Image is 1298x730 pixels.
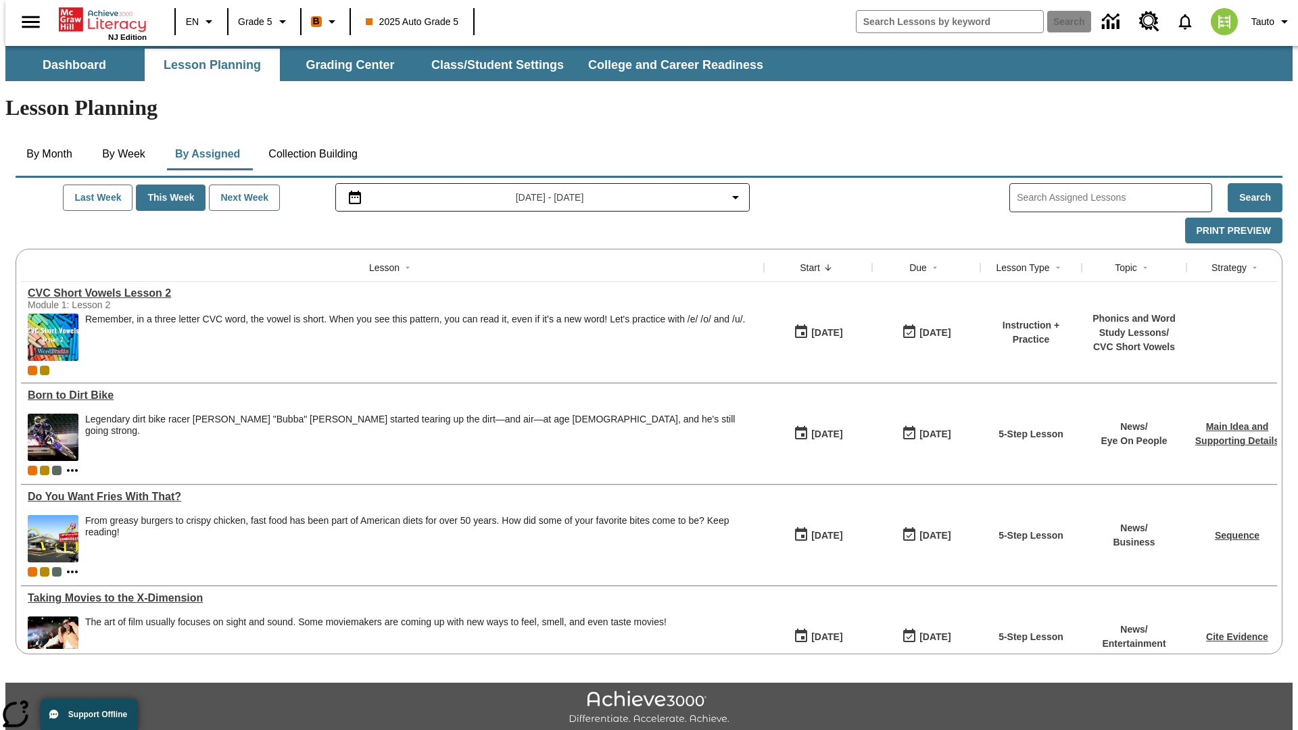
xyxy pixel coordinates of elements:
button: By Month [16,138,83,170]
div: Current Class [28,466,37,475]
span: [DATE] - [DATE] [516,191,584,205]
button: 09/02/25: First time the lesson was available [789,320,847,345]
button: 09/02/25: Last day the lesson can be accessed [897,320,955,345]
div: Strategy [1211,261,1247,274]
button: 09/01/25: Last day the lesson can be accessed [897,522,955,548]
div: Current Class [28,567,37,577]
h1: Lesson Planning [5,95,1293,120]
a: Main Idea and Supporting Details [1195,421,1279,446]
input: Search Assigned Lessons [1017,188,1211,208]
p: Eye On People [1101,434,1167,448]
div: Due [909,261,927,274]
button: Select a new avatar [1203,4,1246,39]
div: SubNavbar [5,46,1293,81]
div: New 2025 class [40,567,49,577]
div: Legendary dirt bike racer James "Bubba" Stewart started tearing up the dirt—and air—at age 4, and... [85,414,757,461]
button: Boost Class color is orange. Change class color [306,9,345,34]
button: Sort [927,260,943,276]
button: Open side menu [11,2,51,42]
button: Search [1228,183,1282,212]
div: Module 1: Lesson 2 [28,299,231,310]
button: Sort [1247,260,1263,276]
div: [DATE] [811,324,842,341]
div: From greasy burgers to crispy chicken, fast food has been part of American diets for over 50 year... [85,515,757,562]
img: One of the first McDonald's stores, with the iconic red sign and golden arches. [28,515,78,562]
p: Entertainment [1102,637,1165,651]
div: Lesson [369,261,400,274]
button: Grade: Grade 5, Select a grade [233,9,296,34]
div: [DATE] [811,527,842,544]
div: [DATE] [919,629,951,646]
a: CVC Short Vowels Lesson 2, Lessons [28,287,757,299]
div: OL 2025 Auto Grade 6 [52,567,62,577]
button: 09/01/25: Last day the lesson can be accessed [897,421,955,447]
input: search field [857,11,1043,32]
button: This Week [136,185,206,211]
button: 09/01/25: Last day the lesson can be accessed [897,624,955,650]
button: By Week [90,138,158,170]
span: NJ Edition [108,33,147,41]
div: OL 2025 Auto Grade 6 [52,466,62,475]
div: [DATE] [919,527,951,544]
a: Cite Evidence [1206,631,1268,642]
a: Home [59,6,147,33]
div: Do You Want Fries With That? [28,491,757,503]
button: Select the date range menu item [341,189,744,205]
button: Profile/Settings [1246,9,1298,34]
a: Notifications [1168,4,1203,39]
p: Phonics and Word Study Lessons / [1088,312,1180,340]
button: Show more classes [64,462,80,479]
p: News / [1101,420,1167,434]
button: By Assigned [164,138,251,170]
img: Motocross racer James Stewart flies through the air on his dirt bike. [28,414,78,461]
button: Class/Student Settings [420,49,575,81]
img: avatar image [1211,8,1238,35]
p: 5-Step Lesson [999,427,1063,441]
button: Print Preview [1185,218,1282,244]
img: Achieve3000 Differentiate Accelerate Achieve [569,691,729,725]
a: Born to Dirt Bike, Lessons [28,389,757,401]
a: Sequence [1215,530,1259,541]
div: [DATE] [811,426,842,443]
p: News / [1113,521,1155,535]
p: Instruction + Practice [987,318,1075,347]
span: EN [186,15,199,29]
p: Remember, in a three letter CVC word, the vowel is short. When you see this pattern, you can read... [85,314,745,325]
div: Born to Dirt Bike [28,389,757,401]
span: Support Offline [68,710,127,719]
div: From greasy burgers to crispy chicken, fast food has been part of American diets for over 50 year... [85,515,757,538]
button: Language: EN, Select a language [180,9,223,34]
button: Lesson Planning [145,49,280,81]
p: The art of film usually focuses on sight and sound. Some moviemakers are coming up with new ways ... [85,616,667,628]
span: Current Class [28,366,37,375]
p: 5-Step Lesson [999,630,1063,644]
div: Remember, in a three letter CVC word, the vowel is short. When you see this pattern, you can read... [85,314,745,361]
div: New 2025 class [40,466,49,475]
button: Grading Center [283,49,418,81]
div: [DATE] [811,629,842,646]
button: College and Career Readiness [577,49,774,81]
button: Sort [820,260,836,276]
div: CVC Short Vowels Lesson 2 [28,287,757,299]
div: Home [59,5,147,41]
button: Collection Building [258,138,368,170]
p: News / [1102,623,1165,637]
div: Topic [1115,261,1137,274]
button: Last Week [63,185,133,211]
span: The art of film usually focuses on sight and sound. Some moviemakers are coming up with new ways ... [85,616,667,664]
span: 2025 Auto Grade 5 [366,15,459,29]
button: 09/01/25: First time the lesson was available [789,522,847,548]
div: Legendary dirt bike racer [PERSON_NAME] "Bubba" [PERSON_NAME] started tearing up the dirt—and air... [85,414,757,437]
span: B [313,13,320,30]
button: Support Offline [41,699,138,730]
button: Sort [1137,260,1153,276]
div: Lesson Type [996,261,1049,274]
div: New 2025 class [40,366,49,375]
